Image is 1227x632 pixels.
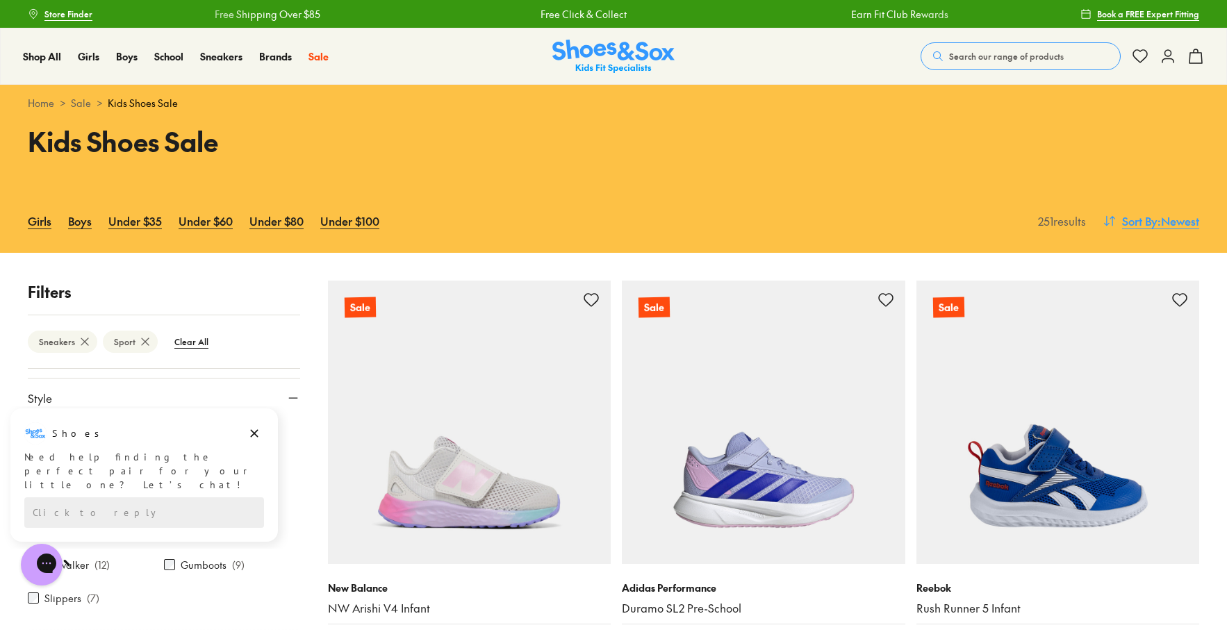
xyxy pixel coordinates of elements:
a: Earn Fit Club Rewards [834,7,931,22]
span: Style [28,390,52,406]
span: Sneakers [200,49,242,63]
a: Boys [116,49,138,64]
p: ( 9 ) [232,558,245,572]
span: Book a FREE Expert Fitting [1097,8,1199,20]
a: Shoes & Sox [552,40,675,74]
span: : Newest [1158,213,1199,229]
btn: Sneakers [28,331,97,353]
a: Store Finder [28,1,92,26]
button: Dismiss campaign [245,17,264,37]
btn: Sport [103,331,158,353]
p: Sale [932,297,964,318]
btn: Clear All [163,329,220,354]
button: Search our range of products [921,42,1121,70]
span: Shop All [23,49,61,63]
a: Under $100 [320,206,379,236]
button: Style [28,379,300,417]
div: Need help finding the perfect pair for your little one? Let’s chat! [24,44,264,85]
span: Brands [259,49,292,63]
div: Reply to the campaigns [24,91,264,122]
span: Store Finder [44,8,92,20]
a: Under $80 [249,206,304,236]
span: Sort By [1122,213,1158,229]
img: Shoes logo [24,16,47,38]
a: Brands [259,49,292,64]
span: Girls [78,49,99,63]
span: Kids Shoes Sale [108,96,178,110]
div: Message from Shoes. Need help finding the perfect pair for your little one? Let’s chat! [10,16,278,85]
a: School [154,49,183,64]
p: ( 7 ) [87,591,99,606]
a: Sneakers [200,49,242,64]
a: Under $35 [108,206,162,236]
a: Girls [78,49,99,64]
span: Sale [308,49,329,63]
h1: Kids Shoes Sale [28,122,597,161]
div: Campaign message [10,2,278,135]
a: Shop All [23,49,61,64]
span: School [154,49,183,63]
span: Boys [116,49,138,63]
a: Home [28,96,54,110]
a: Free Shipping Over $85 [197,7,303,22]
label: Slippers [44,591,81,606]
a: Under $60 [179,206,233,236]
a: NW Arishi V4 Infant [328,601,611,616]
h3: Shoes [52,20,107,34]
a: Sale [622,281,905,564]
p: Adidas Performance [622,581,905,595]
a: Girls [28,206,51,236]
p: ( 12 ) [94,558,110,572]
a: Sale [328,281,611,564]
a: Free Click & Collect [523,7,609,22]
a: Duramo SL2 Pre-School [622,601,905,616]
p: Sale [639,297,670,318]
p: Reebok [916,581,1200,595]
p: 251 results [1032,213,1086,229]
button: Sort By:Newest [1103,206,1199,236]
p: Sale [344,297,375,318]
a: Sale [308,49,329,64]
a: Book a FREE Expert Fitting [1080,1,1199,26]
div: > > [28,96,1199,110]
p: Filters [28,281,300,303]
label: Gumboots [181,558,227,572]
a: Sale [916,281,1200,564]
span: Search our range of products [949,50,1064,63]
a: Sale [71,96,91,110]
p: New Balance [328,581,611,595]
a: Rush Runner 5 Infant [916,601,1200,616]
iframe: Gorgias live chat messenger [14,539,69,590]
a: Boys [68,206,92,236]
img: SNS_Logo_Responsive.svg [552,40,675,74]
